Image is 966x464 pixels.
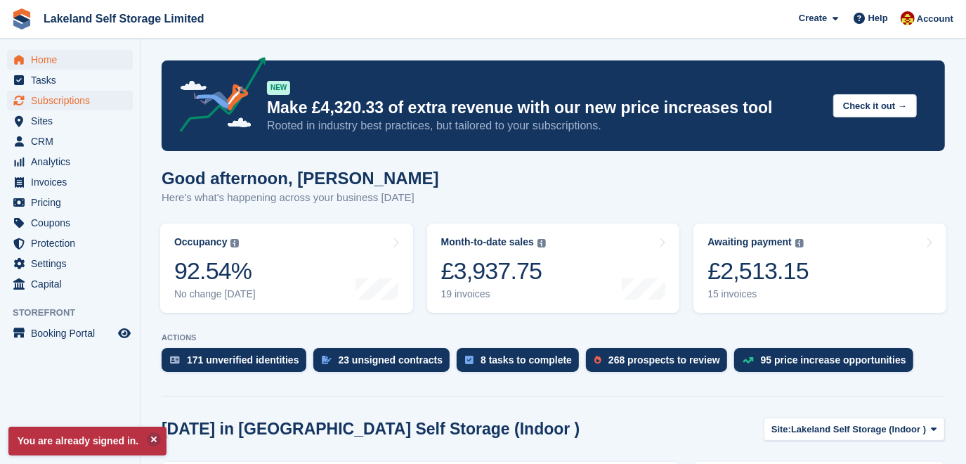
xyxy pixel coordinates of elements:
span: Lakeland Self Storage (Indoor ) [791,423,926,437]
span: Booking Portal [31,323,115,343]
div: 8 tasks to complete [481,354,572,366]
a: menu [7,233,133,253]
a: menu [7,91,133,110]
img: icon-info-grey-7440780725fd019a000dd9b08b2336e03edf1995a4989e88bcd33f0948082b44.svg [795,239,804,247]
div: No change [DATE] [174,288,256,300]
span: Invoices [31,172,115,192]
img: price_increase_opportunities-93ffe204e8149a01c8c9dc8f82e8f89637d9d84a8eef4429ea346261dce0b2c0.svg [743,357,754,363]
a: menu [7,152,133,172]
span: Account [917,12,953,26]
a: menu [7,70,133,90]
img: contract_signature_icon-13c848040528278c33f63329250d36e43548de30e8caae1d1a13099fd9432cc5.svg [322,356,332,364]
span: Sites [31,111,115,131]
div: 95 price increase opportunities [761,354,906,366]
a: Lakeland Self Storage Limited [38,7,210,30]
h1: Good afternoon, [PERSON_NAME] [162,169,439,188]
img: icon-info-grey-7440780725fd019a000dd9b08b2336e03edf1995a4989e88bcd33f0948082b44.svg [537,239,546,247]
div: 19 invoices [441,288,546,300]
a: menu [7,193,133,212]
a: 8 tasks to complete [457,348,586,379]
span: Storefront [13,306,140,320]
div: 268 prospects to review [608,354,720,366]
div: 92.54% [174,257,256,285]
a: menu [7,172,133,192]
a: 95 price increase opportunities [734,348,920,379]
span: Subscriptions [31,91,115,110]
a: Occupancy 92.54% No change [DATE] [160,224,413,313]
a: Awaiting payment £2,513.15 15 invoices [693,224,946,313]
img: task-75834270c22a3079a89374b754ae025e5fb1db73e45f91037f5363f120a921f8.svg [465,356,474,364]
a: menu [7,131,133,151]
div: £3,937.75 [441,257,546,285]
img: Diane Carney [901,11,915,25]
span: Site: [771,423,791,437]
a: menu [7,254,133,273]
a: Preview store [116,325,133,342]
a: Month-to-date sales £3,937.75 19 invoices [427,224,680,313]
img: price-adjustments-announcement-icon-8257ccfd72463d97f412b2fc003d46551f7dbcb40ab6d574587a9cd5c0d94... [168,57,266,137]
div: NEW [267,81,290,95]
a: menu [7,213,133,233]
div: Occupancy [174,236,227,248]
span: Coupons [31,213,115,233]
div: 23 unsigned contracts [339,354,443,366]
button: Check it out → [833,94,917,117]
a: menu [7,50,133,70]
span: Settings [31,254,115,273]
span: Pricing [31,193,115,212]
span: Create [799,11,827,25]
img: icon-info-grey-7440780725fd019a000dd9b08b2336e03edf1995a4989e88bcd33f0948082b44.svg [230,239,239,247]
a: 23 unsigned contracts [313,348,457,379]
button: Site: Lakeland Self Storage (Indoor ) [764,418,945,441]
div: Awaiting payment [707,236,792,248]
img: verify_identity-adf6edd0f0f0b5bbfe63781bf79b02c33cf7c696d77639b501bdc392416b5a36.svg [170,356,180,364]
span: Help [868,11,888,25]
span: Analytics [31,152,115,172]
p: You are already signed in. [8,427,167,456]
p: Here's what's happening across your business [DATE] [162,190,439,206]
h2: [DATE] in [GEOGRAPHIC_DATA] Self Storage (Indoor ) [162,420,580,439]
a: 171 unverified identities [162,348,313,379]
img: stora-icon-8386f47178a22dfd0bd8f6a31ec36ba5ce8667c1dd55bd0f319d3a0aa187defe.svg [11,8,32,30]
div: Month-to-date sales [441,236,534,248]
a: menu [7,323,133,343]
span: Capital [31,274,115,294]
span: Protection [31,233,115,253]
img: prospect-51fa495bee0391a8d652442698ab0144808aea92771e9ea1ae160a38d050c398.svg [594,356,601,364]
a: menu [7,111,133,131]
span: Tasks [31,70,115,90]
a: 268 prospects to review [586,348,734,379]
p: Rooted in industry best practices, but tailored to your subscriptions. [267,118,822,134]
div: 171 unverified identities [187,354,299,366]
span: CRM [31,131,115,151]
a: menu [7,274,133,294]
div: 15 invoices [707,288,809,300]
p: ACTIONS [162,333,945,342]
p: Make £4,320.33 of extra revenue with our new price increases tool [267,98,822,118]
span: Home [31,50,115,70]
div: £2,513.15 [707,257,809,285]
